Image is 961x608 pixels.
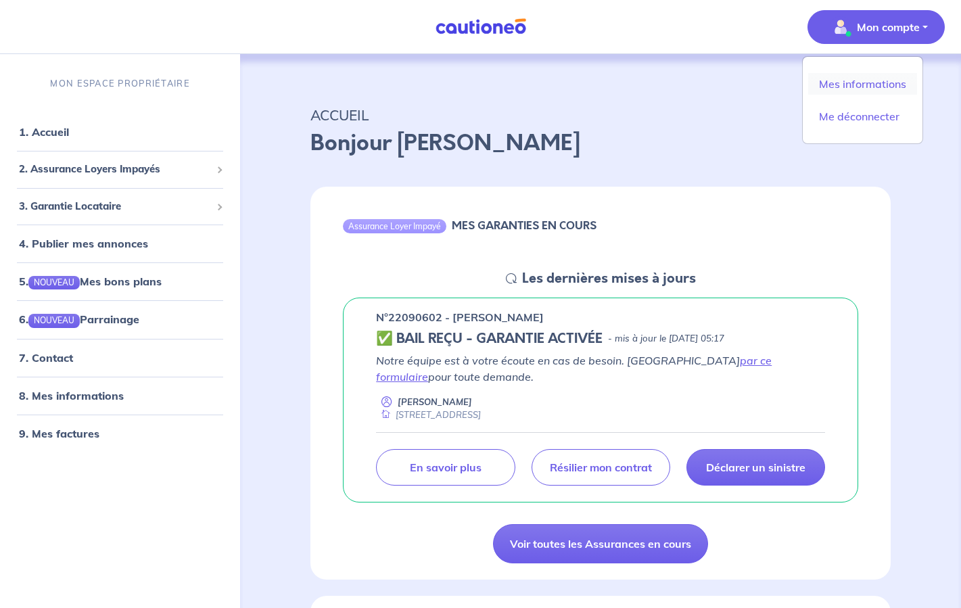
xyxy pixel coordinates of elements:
a: 6.NOUVEAUParrainage [19,312,139,326]
h5: ✅ BAIL REÇU - GARANTIE ACTIVÉE [376,331,603,347]
a: En savoir plus [376,449,515,486]
p: [PERSON_NAME] [398,396,472,408]
p: Déclarer un sinistre [706,461,805,474]
a: Me déconnecter [808,106,917,127]
p: Bonjour [PERSON_NAME] [310,127,891,160]
a: par ce formulaire [376,354,772,383]
div: 6.NOUVEAUParrainage [5,306,235,333]
a: 1. Accueil [19,125,69,139]
div: 3. Garantie Locataire [5,193,235,220]
button: illu_account_valid_menu.svgMon compte [807,10,945,44]
div: state: CONTRACT-VALIDATED, Context: ,MAYBE-CERTIFICATE,,LESSOR-DOCUMENTS,IS-ODEALIM [376,331,825,347]
a: Mes informations [808,73,917,95]
p: En savoir plus [410,461,482,474]
a: Résilier mon contrat [532,449,670,486]
h6: MES GARANTIES EN COURS [452,219,596,232]
p: ACCUEIL [310,103,891,127]
a: 9. Mes factures [19,426,99,440]
a: Déclarer un sinistre [686,449,825,486]
div: [STREET_ADDRESS] [376,408,481,421]
div: 2. Assurance Loyers Impayés [5,156,235,183]
div: 9. Mes factures [5,419,235,446]
a: 8. Mes informations [19,388,124,402]
div: illu_account_valid_menu.svgMon compte [802,56,923,144]
div: 5.NOUVEAUMes bons plans [5,268,235,295]
div: Assurance Loyer Impayé [343,219,446,233]
div: 8. Mes informations [5,381,235,408]
a: Voir toutes les Assurances en cours [493,524,708,563]
img: Cautioneo [430,18,532,35]
p: Notre équipe est à votre écoute en cas de besoin. [GEOGRAPHIC_DATA] pour toute demande. [376,352,825,385]
p: Résilier mon contrat [550,461,652,474]
p: MON ESPACE PROPRIÉTAIRE [50,77,189,90]
a: 4. Publier mes annonces [19,237,148,250]
p: Mon compte [857,19,920,35]
div: 1. Accueil [5,118,235,145]
p: - mis à jour le [DATE] 05:17 [608,332,724,346]
a: 5.NOUVEAUMes bons plans [19,275,162,288]
div: 4. Publier mes annonces [5,230,235,257]
a: 7. Contact [19,350,73,364]
span: 2. Assurance Loyers Impayés [19,162,211,177]
img: illu_account_valid_menu.svg [830,16,851,38]
span: 3. Garantie Locataire [19,199,211,214]
p: n°22090602 - [PERSON_NAME] [376,309,544,325]
div: 7. Contact [5,344,235,371]
h5: Les dernières mises à jours [522,271,696,287]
